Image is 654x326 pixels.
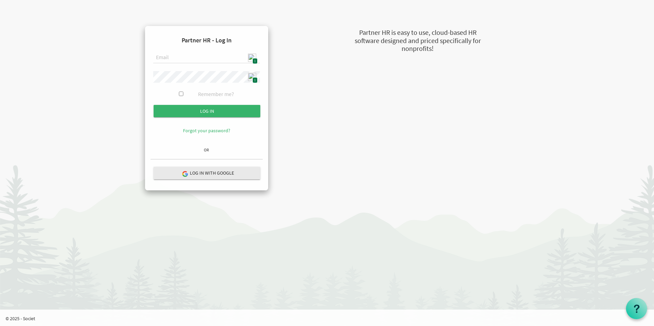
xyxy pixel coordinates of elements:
span: 1 [252,77,258,83]
h6: OR [151,148,263,152]
input: Log in [154,105,260,117]
img: npw-badge-icon.svg [248,54,256,62]
label: Remember me? [198,90,234,98]
img: npw-badge-icon.svg [248,73,256,81]
span: 1 [252,58,258,64]
div: Partner HR is easy to use, cloud-based HR [320,28,515,38]
div: nonprofits! [320,44,515,54]
h4: Partner HR - Log In [151,31,263,49]
p: © 2025 - Societ [5,315,654,322]
img: google-logo.png [182,171,188,177]
div: software designed and priced specifically for [320,36,515,46]
button: Log in with Google [154,167,260,179]
a: Forgot your password? [183,127,230,134]
input: Email [153,52,260,64]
